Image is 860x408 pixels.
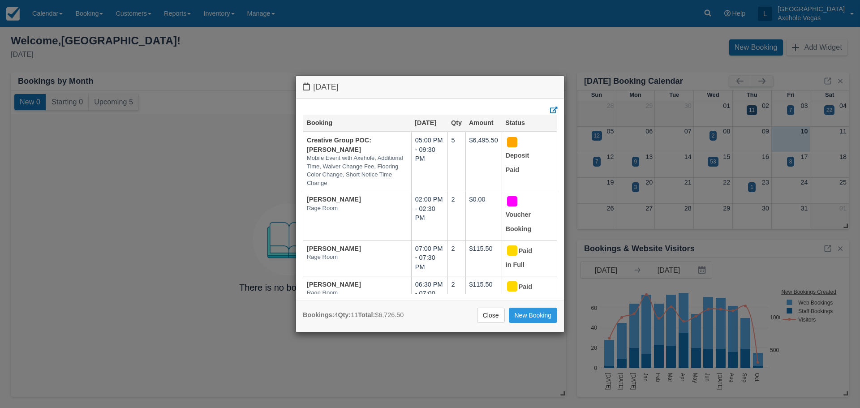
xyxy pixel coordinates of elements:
em: Rage Room [307,204,408,213]
td: 5 [447,132,465,191]
strong: Bookings: [303,311,334,318]
td: $115.50 [465,276,502,312]
td: 02:00 PM - 02:30 PM [411,191,447,240]
td: 06:30 PM - 07:00 PM [411,276,447,312]
div: Voucher Booking [506,195,546,236]
a: Booking [307,119,333,126]
td: 2 [447,240,465,276]
a: [PERSON_NAME] [307,245,361,252]
div: Paid in Full [506,244,546,272]
a: [DATE] [415,119,436,126]
em: Rage Room [307,253,408,262]
div: Paid in Full [506,280,546,308]
a: [PERSON_NAME] [307,196,361,203]
a: Creative Group POC: [PERSON_NAME] [307,137,371,153]
div: Deposit Paid [506,136,546,177]
td: 07:00 PM - 07:30 PM [411,240,447,276]
a: Qty [451,119,462,126]
a: New Booking [509,308,558,323]
em: Rage Room [307,289,408,297]
strong: Qty: [338,311,351,318]
strong: Total: [358,311,375,318]
em: Mobile Event with Axehole, Additional Time, Waiver Change Fee, Flooring Color Change, Short Notic... [307,154,408,187]
td: 2 [447,191,465,240]
a: Close [477,308,505,323]
a: Status [505,119,525,126]
td: 2 [447,276,465,312]
td: 05:00 PM - 09:30 PM [411,132,447,191]
div: 4 11 $6,726.50 [303,310,404,320]
td: $6,495.50 [465,132,502,191]
td: $0.00 [465,191,502,240]
a: [PERSON_NAME] [307,281,361,288]
a: Amount [469,119,493,126]
h4: [DATE] [303,82,557,92]
td: $115.50 [465,240,502,276]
